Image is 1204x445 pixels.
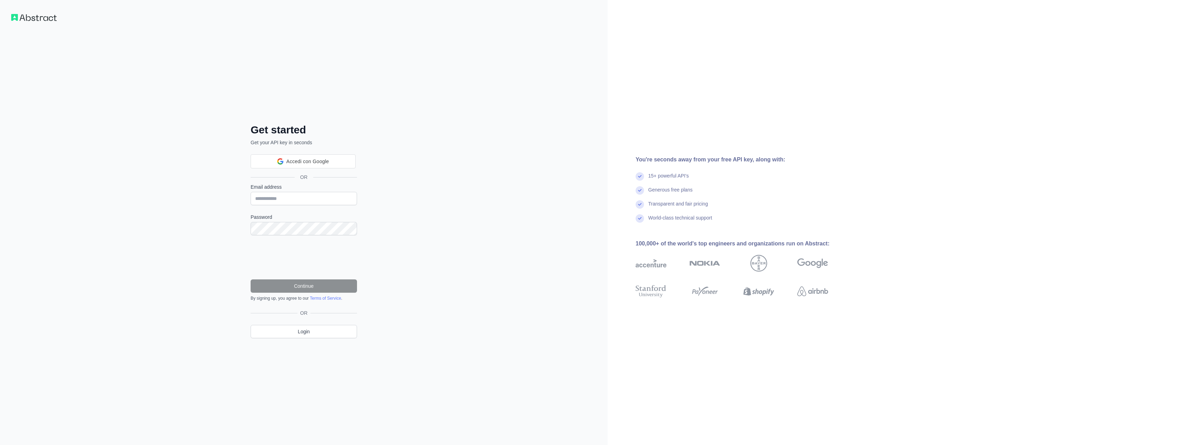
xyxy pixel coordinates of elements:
img: check mark [636,200,644,209]
div: You're seconds away from your free API key, along with: [636,155,850,164]
img: check mark [636,214,644,223]
h2: Get started [251,124,357,136]
div: By signing up, you agree to our . [251,295,357,301]
label: Email address [251,183,357,190]
span: Accedi con Google [286,158,329,165]
div: World-class technical support [648,214,712,228]
img: check mark [636,186,644,195]
img: airbnb [797,284,828,299]
img: google [797,255,828,272]
a: Login [251,325,357,338]
img: nokia [689,255,720,272]
a: Terms of Service [310,296,341,301]
div: 100,000+ of the world's top engineers and organizations run on Abstract: [636,239,850,248]
img: shopify [743,284,774,299]
img: stanford university [636,284,666,299]
div: 15+ powerful API's [648,172,689,186]
img: check mark [636,172,644,181]
button: Continue [251,279,357,293]
div: Accedi con Google [251,154,356,168]
span: OR [295,174,313,181]
label: Password [251,214,357,221]
div: Transparent and fair pricing [648,200,708,214]
img: accenture [636,255,666,272]
span: OR [297,310,310,317]
img: Workflow [11,14,57,21]
img: payoneer [689,284,720,299]
div: Generous free plans [648,186,693,200]
iframe: reCAPTCHA [251,244,357,271]
img: bayer [750,255,767,272]
p: Get your API key in seconds [251,139,357,146]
